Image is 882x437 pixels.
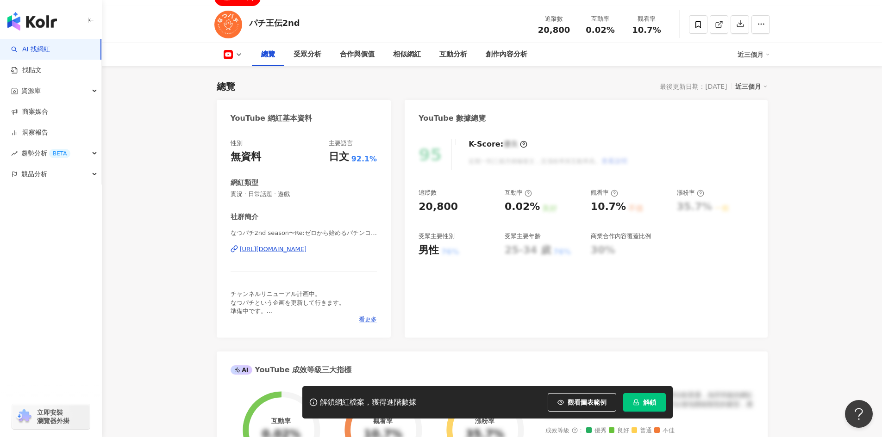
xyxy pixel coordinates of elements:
span: 趨勢分析 [21,143,70,164]
div: 受眾分析 [294,49,321,60]
span: 立即安裝 瀏覽器外掛 [37,408,69,425]
div: 0.02% [505,200,540,214]
span: 解鎖 [643,399,656,406]
div: 性別 [231,139,243,148]
div: 創作內容分析 [486,49,527,60]
span: 20,800 [538,25,570,35]
a: 商案媒合 [11,107,48,117]
a: 洞察報告 [11,128,48,137]
div: 社群簡介 [231,212,258,222]
img: chrome extension [15,409,33,424]
span: 0.02% [586,25,614,35]
div: 觀看率 [629,14,664,24]
div: 互動率 [505,189,532,197]
div: 解鎖網紅檔案，獲得進階數據 [320,398,416,407]
div: 互動分析 [439,49,467,60]
button: 解鎖 [623,393,666,412]
div: 觀看率 [591,189,618,197]
div: 網紅類型 [231,178,258,188]
span: 92.1% [351,154,377,164]
div: 無資料 [231,150,261,164]
div: AI [231,365,253,375]
a: chrome extension立即安裝 瀏覽器外掛 [12,404,90,429]
span: 良好 [609,427,629,434]
div: 互動率 [583,14,618,24]
span: 看更多 [359,315,377,324]
div: 互動率 [271,417,291,425]
div: 漲粉率 [475,417,494,425]
div: K-Score : [469,139,527,149]
span: rise [11,150,18,157]
span: 優秀 [586,427,607,434]
div: 最後更新日期：[DATE] [660,83,727,90]
span: 觀看圖表範例 [568,399,607,406]
div: 相似網紅 [393,49,421,60]
div: 受眾主要年齡 [505,232,541,240]
span: なつパチ2nd season〜Re:ゼロから始めるパチンコ生活〜 | @pachiohden | UCbQZ0KQlEbe9WyRqMgSpw2A [231,229,377,237]
span: lock [633,399,639,406]
div: YouTube 成效等級三大指標 [231,365,352,375]
div: 商業合作內容覆蓋比例 [591,232,651,240]
div: 合作與價值 [340,49,375,60]
div: BETA [49,149,70,158]
div: 日文 [329,150,349,164]
div: 追蹤數 [537,14,572,24]
span: 普通 [632,427,652,434]
div: 近三個月 [738,47,770,62]
div: YouTube 網紅基本資料 [231,113,313,123]
div: 男性 [419,243,439,258]
div: パチ王伝2nd [249,17,300,29]
span: 10.7% [632,25,661,35]
div: 近三個月 [735,80,768,92]
div: 10.7% [591,200,626,214]
div: 總覽 [217,80,235,93]
div: 20,800 [419,200,458,214]
img: KOL Avatar [214,11,242,38]
div: 總覽 [261,49,275,60]
div: YouTube 數據總覽 [419,113,486,123]
div: [URL][DOMAIN_NAME] [240,245,307,253]
div: 主要語言 [329,139,353,148]
div: 追蹤數 [419,189,437,197]
img: logo [7,12,57,31]
span: 不佳 [654,427,675,434]
div: 漲粉率 [677,189,704,197]
span: 競品分析 [21,164,47,185]
div: 觀看率 [373,417,393,425]
a: [URL][DOMAIN_NAME] [231,245,377,253]
a: 找貼文 [11,66,42,75]
div: 成效等級 ： [545,427,754,434]
a: searchAI 找網紅 [11,45,50,54]
div: 受眾主要性別 [419,232,455,240]
span: 實況 · 日常話題 · 遊戲 [231,190,377,198]
span: 資源庫 [21,80,41,101]
button: 觀看圖表範例 [548,393,616,412]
